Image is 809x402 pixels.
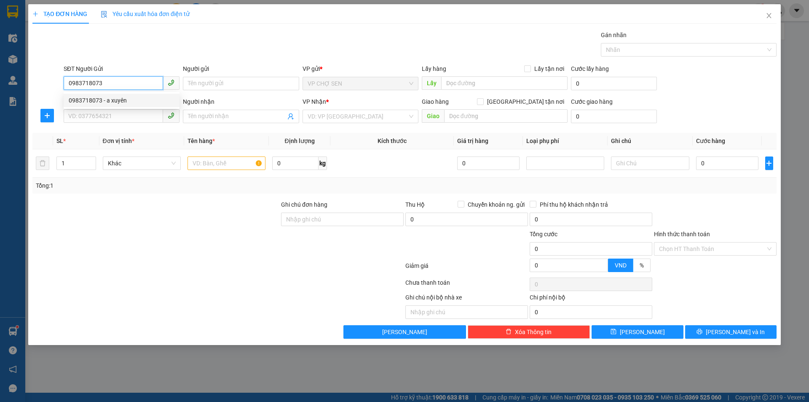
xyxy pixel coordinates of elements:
[523,133,608,149] th: Loại phụ phí
[620,327,665,337] span: [PERSON_NAME]
[101,11,190,17] span: Yêu cầu xuất hóa đơn điện tử
[32,11,38,17] span: plus
[183,64,299,73] div: Người gửi
[4,46,14,87] img: logo
[611,329,616,335] span: save
[32,11,87,17] span: TẠO ĐƠN HÀNG
[601,32,627,38] label: Gán nhãn
[592,325,683,339] button: save[PERSON_NAME]
[608,133,692,149] th: Ghi chú
[706,327,765,337] span: [PERSON_NAME] và In
[303,98,326,105] span: VP Nhận
[766,12,772,19] span: close
[108,157,176,170] span: Khác
[531,64,568,73] span: Lấy tận nơi
[422,65,446,72] span: Lấy hàng
[303,64,418,73] div: VP gửi
[103,138,134,144] span: Đơn vị tính
[41,112,54,119] span: plus
[16,7,77,34] strong: CHUYỂN PHÁT NHANH AN PHÚ QUÝ
[441,76,568,90] input: Dọc đường
[484,97,568,106] span: [GEOGRAPHIC_DATA] tận nơi
[640,262,644,269] span: %
[571,77,657,90] input: Cước lấy hàng
[515,327,552,337] span: Xóa Thông tin
[64,94,179,107] div: 0983718073 - a xuyên
[404,278,529,293] div: Chưa thanh toán
[405,305,528,319] input: Nhập ghi chú
[101,11,107,18] img: icon
[284,138,314,144] span: Định lượng
[56,138,63,144] span: SL
[457,156,520,170] input: 0
[696,329,702,335] span: printer
[281,213,404,226] input: Ghi chú đơn hàng
[69,96,174,105] div: 0983718073 - a xuyên
[571,110,657,123] input: Cước giao hàng
[615,262,627,269] span: VND
[183,97,299,106] div: Người nhận
[685,325,777,339] button: printer[PERSON_NAME] và In
[468,325,590,339] button: deleteXóa Thông tin
[378,138,407,144] span: Kích thước
[444,109,568,123] input: Dọc đường
[343,325,466,339] button: [PERSON_NAME]
[64,64,179,73] div: SĐT Người Gửi
[464,200,528,209] span: Chuyển khoản ng. gửi
[281,201,327,208] label: Ghi chú đơn hàng
[287,113,294,120] span: user-add
[422,109,444,123] span: Giao
[319,156,327,170] span: kg
[571,98,613,105] label: Cước giao hàng
[40,109,54,122] button: plus
[382,327,427,337] span: [PERSON_NAME]
[765,156,773,170] button: plus
[308,77,413,90] span: VP CHỢ SEN
[530,293,652,305] div: Chi phí nội bộ
[405,293,528,305] div: Ghi chú nội bộ nhà xe
[422,98,449,105] span: Giao hàng
[36,156,49,170] button: delete
[188,156,265,170] input: VD: Bàn, Ghế
[530,231,557,237] span: Tổng cước
[571,65,609,72] label: Cước lấy hàng
[16,36,78,65] span: [GEOGRAPHIC_DATA], [GEOGRAPHIC_DATA] ↔ [GEOGRAPHIC_DATA]
[168,79,174,86] span: phone
[457,138,488,144] span: Giá trị hàng
[654,231,710,237] label: Hình thức thanh toán
[766,160,773,167] span: plus
[168,112,174,119] span: phone
[611,156,689,170] input: Ghi Chú
[36,181,312,190] div: Tổng: 1
[696,138,725,144] span: Cước hàng
[757,4,781,28] button: Close
[506,329,512,335] span: delete
[536,200,611,209] span: Phí thu hộ khách nhận trả
[422,76,441,90] span: Lấy
[188,138,215,144] span: Tên hàng
[405,201,425,208] span: Thu Hộ
[404,261,529,276] div: Giảm giá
